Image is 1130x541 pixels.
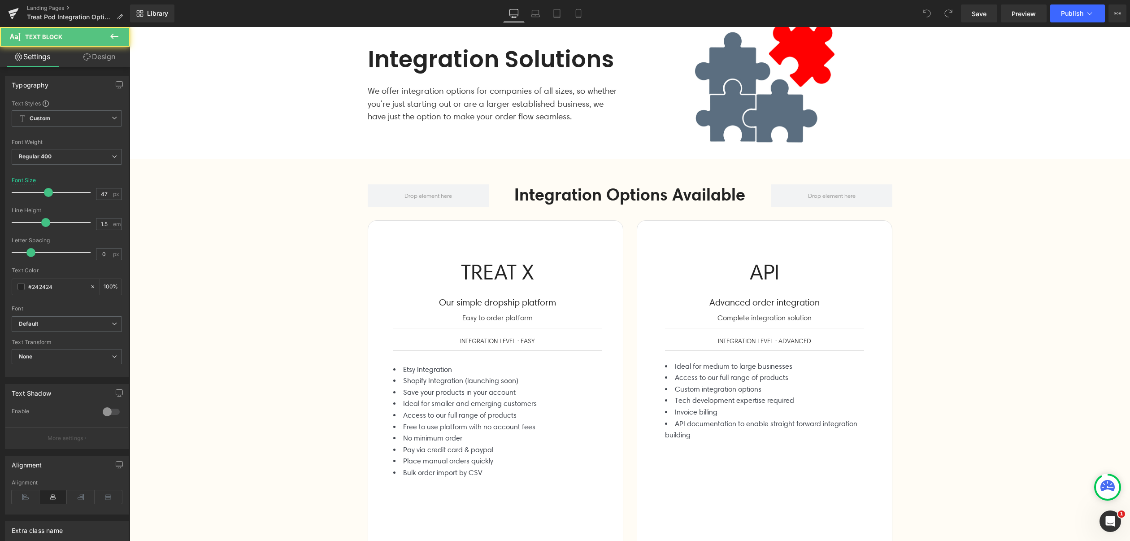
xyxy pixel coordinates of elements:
p: More settings [48,434,83,442]
div: Font [12,305,122,312]
li: Ideal for medium to large businesses [535,334,734,345]
h2: Integration Options Available [373,157,628,178]
span: px [113,191,121,197]
iframe: Intercom live chat [1100,510,1121,532]
span: Text Block [25,33,62,40]
div: We offer integration options for companies of all sizes, so whether you're just starting out or a... [238,51,494,96]
li: Access to our full range of products [535,345,734,357]
a: Tablet [546,4,568,22]
button: Redo [939,4,957,22]
span: Save [972,9,987,18]
span: Treat Pod Integration Options - UK Print on Demand Homeware [27,13,113,21]
input: Color [28,282,86,292]
span: 1 [1118,510,1125,518]
span: Preview [1012,9,1036,18]
div: % [100,279,122,295]
span: Etsy Integration [274,338,322,347]
li: Pay via credit card & paypal [264,417,472,429]
div: INTEGRATION LEVEL : EASY [264,306,472,319]
div: Text Color [12,267,122,274]
div: Line Height [12,207,122,214]
button: More [1108,4,1126,22]
li: Place manual orders quickly [264,428,472,440]
li: Custom integration options [535,357,734,368]
b: Custom [30,115,50,122]
a: Laptop [525,4,546,22]
div: Complete integration solution [535,282,734,297]
i: Default [19,320,38,328]
a: Desktop [503,4,525,22]
div: Alignment [12,480,122,486]
div: Text Styles [12,100,122,107]
li: No minimum order [264,406,472,417]
li: API documentation to enable straight forward integration building [535,391,734,414]
li: Free to use platform with no account fees [264,394,472,406]
div: Font Size [12,177,36,183]
div: Our simple dropship platform [264,262,472,282]
div: INTEGRATION LEVEL : ADVANCED [535,306,734,319]
a: Landing Pages [27,4,130,12]
div: Typography [12,76,48,89]
div: TREAT X [264,221,472,262]
div: Text Transform [12,339,122,345]
h2: Integration Solutions [238,14,494,51]
span: px [113,251,121,257]
span: Publish [1061,10,1083,17]
li: Tech development expertise required [535,368,734,380]
button: Publish [1050,4,1105,22]
span: Save your products in your account [274,361,386,370]
div: Extra class name [12,522,63,534]
div: Font Weight [12,139,122,145]
a: New Library [130,4,174,22]
li: Access to our full range of products [264,383,472,394]
div: Enable [12,408,94,417]
li: Invoice billing [535,380,734,391]
b: Regular 400 [19,153,52,160]
div: API [535,221,734,262]
div: Letter Spacing [12,237,122,244]
b: None [19,353,33,360]
a: Preview [1001,4,1047,22]
button: More settings [5,428,128,449]
div: Alignment [12,456,42,469]
li: Bulk order import by CSV [264,440,472,463]
li: Ideal for smaller and emerging customers [264,371,472,383]
a: Mobile [568,4,589,22]
a: Design [67,47,132,67]
div: Advanced order integration [535,262,734,282]
div: Easy to order platform [264,282,472,297]
span: Shopify Integration (launching soon) [274,349,389,358]
button: Undo [918,4,936,22]
span: Library [147,9,168,17]
div: Text Shadow [12,384,51,397]
span: em [113,221,121,227]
